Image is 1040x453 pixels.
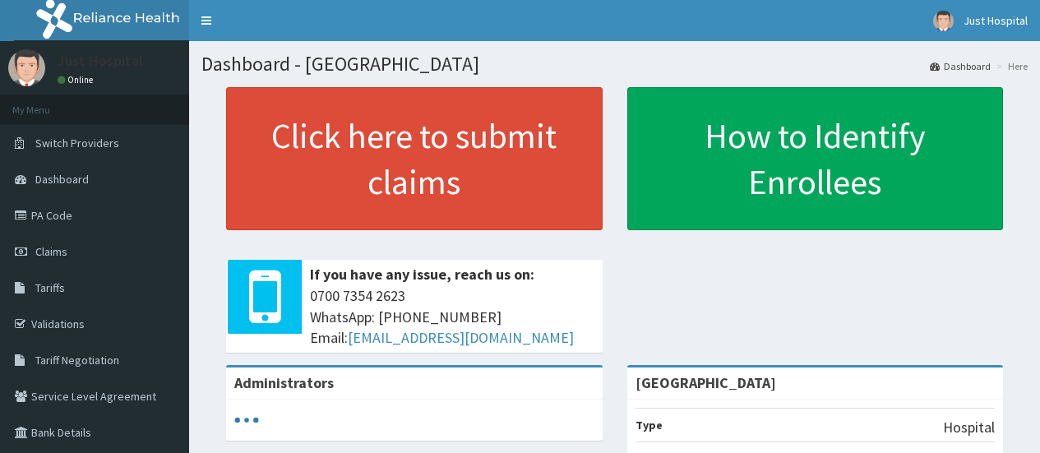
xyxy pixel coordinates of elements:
img: User Image [933,11,954,31]
p: Just Hospital [58,53,143,68]
span: Tariffs [35,280,65,295]
p: Hospital [943,417,995,438]
strong: [GEOGRAPHIC_DATA] [636,373,776,392]
a: How to Identify Enrollees [627,87,1004,230]
b: If you have any issue, reach us on: [310,265,534,284]
span: 0700 7354 2623 WhatsApp: [PHONE_NUMBER] Email: [310,285,594,349]
h1: Dashboard - [GEOGRAPHIC_DATA] [201,53,1028,75]
svg: audio-loading [234,408,259,432]
span: Dashboard [35,172,89,187]
li: Here [992,59,1028,73]
a: Online [58,74,97,86]
a: Click here to submit claims [226,87,603,230]
b: Type [636,418,663,432]
img: User Image [8,49,45,86]
a: Dashboard [930,59,991,73]
span: Just Hospital [964,13,1028,28]
b: Administrators [234,373,334,392]
span: Tariff Negotiation [35,353,119,367]
span: Claims [35,244,67,259]
span: Switch Providers [35,136,119,150]
a: [EMAIL_ADDRESS][DOMAIN_NAME] [348,328,574,347]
